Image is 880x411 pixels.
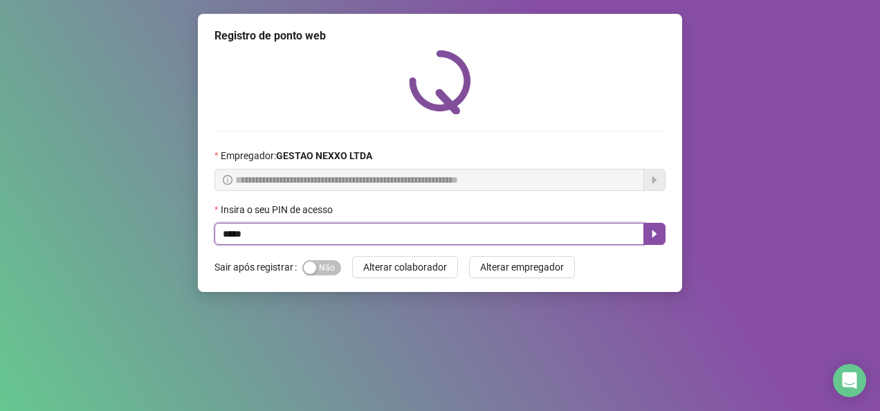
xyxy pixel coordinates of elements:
[409,50,471,114] img: QRPoint
[352,256,458,278] button: Alterar colaborador
[363,259,447,275] span: Alterar colaborador
[469,256,575,278] button: Alterar empregador
[480,259,564,275] span: Alterar empregador
[223,175,232,185] span: info-circle
[214,202,342,217] label: Insira o seu PIN de acesso
[276,150,372,161] strong: GESTAO NEXXO LTDA
[833,364,866,397] div: Open Intercom Messenger
[214,256,302,278] label: Sair após registrar
[649,228,660,239] span: caret-right
[221,148,372,163] span: Empregador :
[214,28,666,44] div: Registro de ponto web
